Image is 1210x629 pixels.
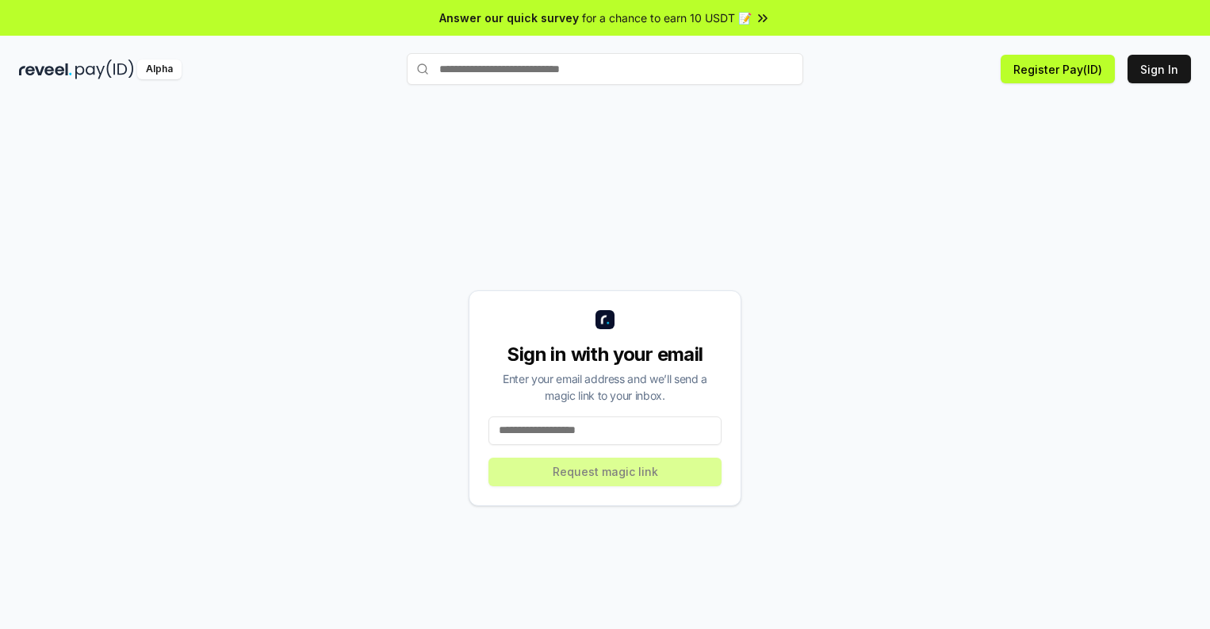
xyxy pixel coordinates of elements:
div: Sign in with your email [488,342,722,367]
button: Sign In [1128,55,1191,83]
img: pay_id [75,59,134,79]
span: Answer our quick survey [439,10,579,26]
div: Enter your email address and we’ll send a magic link to your inbox. [488,370,722,404]
img: reveel_dark [19,59,72,79]
button: Register Pay(ID) [1001,55,1115,83]
img: logo_small [595,310,615,329]
span: for a chance to earn 10 USDT 📝 [582,10,752,26]
div: Alpha [137,59,182,79]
